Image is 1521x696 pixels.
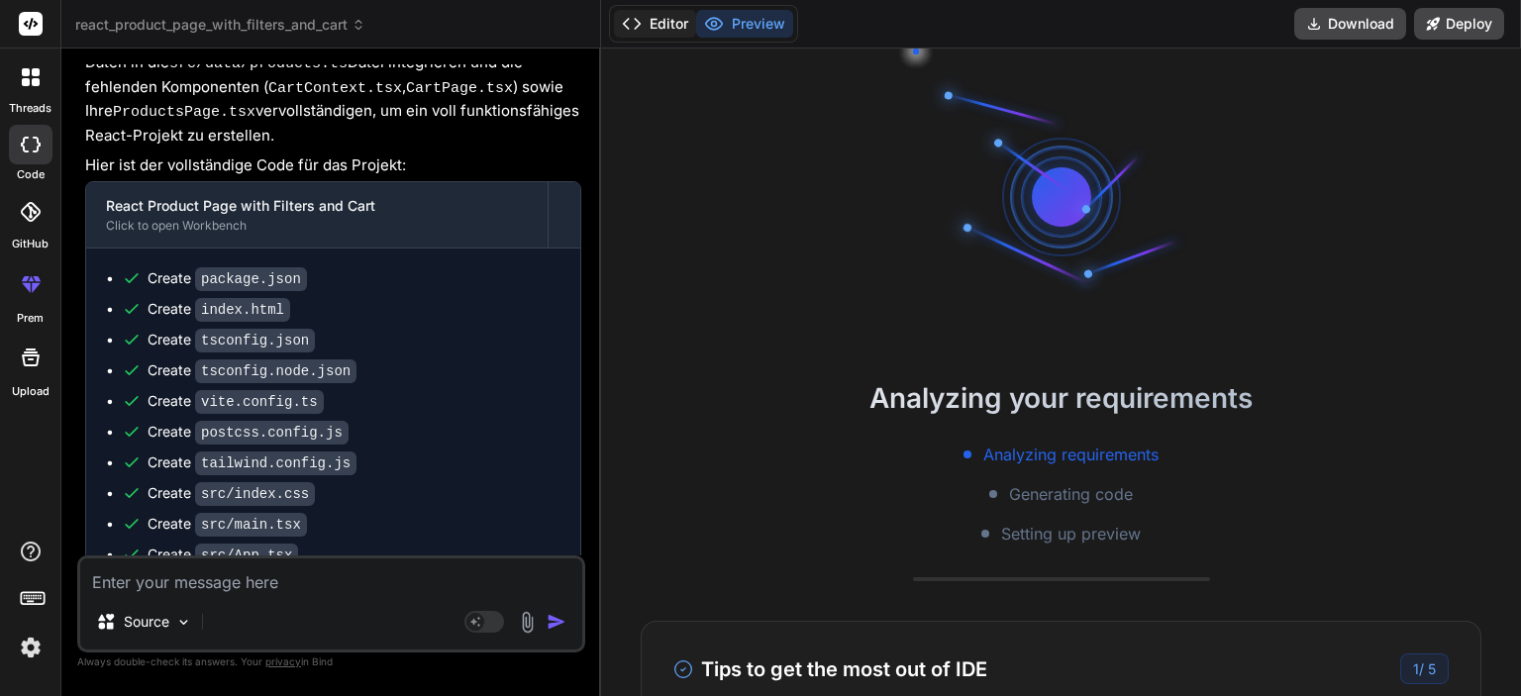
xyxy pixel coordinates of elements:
[195,421,349,445] code: postcss.config.js
[175,614,192,631] img: Pick Models
[148,483,315,504] div: Create
[148,391,324,412] div: Create
[195,513,307,537] code: src/main.tsx
[673,654,987,684] h3: Tips to get the most out of IDE
[14,631,48,664] img: settings
[614,10,696,38] button: Editor
[516,611,539,634] img: attachment
[148,514,307,535] div: Create
[1001,522,1141,546] span: Setting up preview
[77,652,585,671] p: Always double-check its answers. Your in Bind
[12,236,49,252] label: GitHub
[195,544,298,567] code: src/App.tsx
[75,15,365,35] span: react_product_page_with_filters_and_cart
[17,166,45,183] label: code
[195,298,290,322] code: index.html
[195,267,307,291] code: package.json
[148,452,356,473] div: Create
[195,390,324,414] code: vite.config.ts
[85,154,581,177] p: Hier ist der vollständige Code für das Projekt:
[124,612,169,632] p: Source
[195,482,315,506] code: src/index.css
[195,359,356,383] code: tsconfig.node.json
[406,80,513,97] code: CartPage.tsx
[1413,660,1419,677] span: 1
[1400,653,1449,684] div: /
[148,299,290,320] div: Create
[547,612,566,632] img: icon
[106,196,528,216] div: React Product Page with Filters and Cart
[195,451,356,475] code: tailwind.config.js
[106,218,528,234] div: Click to open Workbench
[148,268,307,289] div: Create
[113,104,255,121] code: ProductsPage.tsx
[85,30,581,148] p: Absolut! Vielen Dank für die neuen Produktdaten. Ich werde diese Daten in die Datei integrieren u...
[148,360,356,381] div: Create
[148,330,315,350] div: Create
[195,329,315,352] code: tsconfig.json
[169,55,348,72] code: src/data/products.ts
[696,10,793,38] button: Preview
[983,443,1159,466] span: Analyzing requirements
[268,80,402,97] code: CartContext.tsx
[601,377,1521,419] h2: Analyzing your requirements
[148,545,298,565] div: Create
[1009,482,1133,506] span: Generating code
[265,655,301,667] span: privacy
[148,422,349,443] div: Create
[12,383,50,400] label: Upload
[86,182,548,248] button: React Product Page with Filters and CartClick to open Workbench
[1414,8,1504,40] button: Deploy
[1294,8,1406,40] button: Download
[1428,660,1436,677] span: 5
[9,100,51,117] label: threads
[17,310,44,327] label: prem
